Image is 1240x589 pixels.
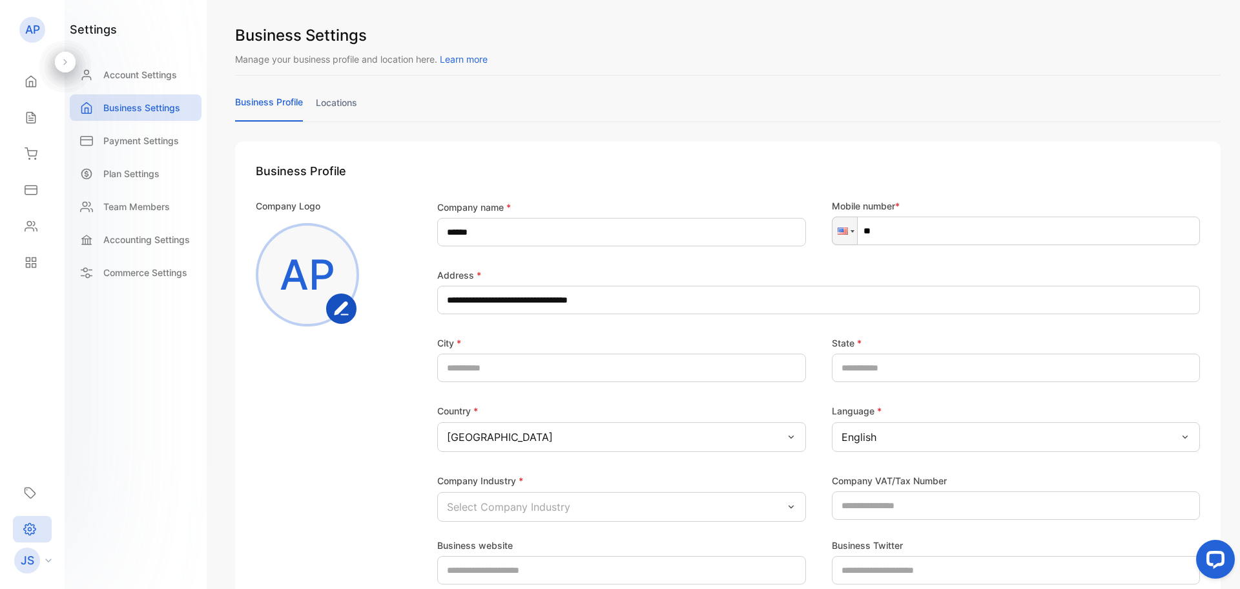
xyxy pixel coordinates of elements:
[256,199,320,213] p: Company Logo
[280,244,335,306] p: AP
[103,68,177,81] p: Account Settings
[437,475,523,486] label: Company Industry
[437,336,461,350] label: City
[832,405,882,416] label: Language
[70,160,201,187] a: Plan Settings
[70,94,201,121] a: Business Settings
[103,167,160,180] p: Plan Settings
[256,162,1200,180] h1: Business Profile
[70,61,201,88] a: Account Settings
[235,24,1221,47] h1: Business Settings
[832,336,862,350] label: State
[437,405,478,416] label: Country
[21,552,34,569] p: JS
[103,200,170,213] p: Team Members
[832,539,903,552] label: Business Twitter
[70,259,201,286] a: Commerce Settings
[832,199,1201,213] p: Mobile number
[447,429,553,445] p: [GEOGRAPHIC_DATA]
[235,95,303,122] a: business profile
[832,217,857,244] div: United States: + 1
[25,21,40,38] p: AP
[103,101,180,114] p: Business Settings
[437,539,513,552] label: Business website
[447,499,570,515] p: Select Company Industry
[1186,535,1240,589] iframe: LiveChat chat widget
[437,268,481,282] label: Address
[70,127,201,154] a: Payment Settings
[235,52,1221,66] p: Manage your business profile and location here.
[437,200,511,214] label: Company name
[70,21,117,38] h1: settings
[832,474,947,487] label: Company VAT/Tax Number
[842,429,876,445] p: English
[103,266,187,279] p: Commerce Settings
[440,54,488,65] span: Learn more
[103,134,179,147] p: Payment Settings
[316,96,357,121] a: locations
[103,233,190,246] p: Accounting Settings
[70,226,201,253] a: Accounting Settings
[70,193,201,220] a: Team Members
